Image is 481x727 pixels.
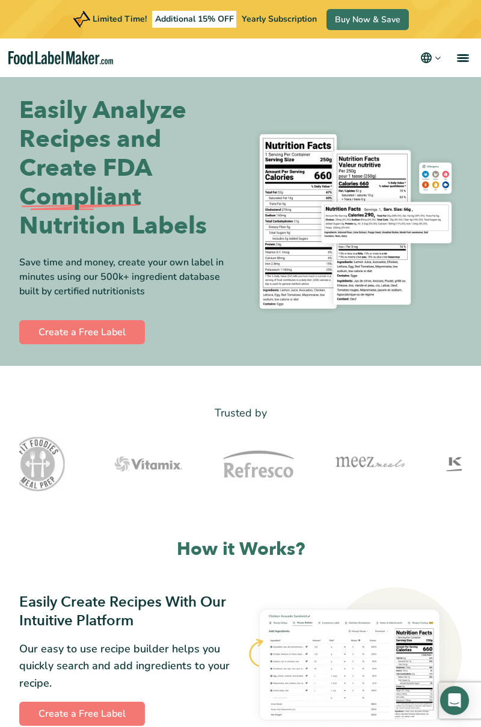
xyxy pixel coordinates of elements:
[19,404,462,422] p: Trusted by
[19,255,231,299] div: Save time and money, create your own label in minutes using our 500k+ ingredient database built b...
[152,11,237,28] span: Additional 15% OFF
[242,13,317,25] span: Yearly Subscription
[19,96,231,241] h1: Easily Analyze Recipes and Create FDA Nutrition Labels
[443,39,481,77] a: menu
[19,593,233,630] h3: Easily Create Recipes With Our Intuitive Platform
[19,640,233,692] p: Our easy to use recipe builder helps you quickly search and add ingredients to your recipe.
[19,320,145,344] a: Create a Free Label
[19,183,141,212] span: Compliant
[440,686,469,715] div: Open Intercom Messenger
[19,702,145,726] a: Create a Free Label
[326,9,409,30] a: Buy Now & Save
[93,13,147,25] span: Limited Time!
[19,537,462,561] h2: How it Works?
